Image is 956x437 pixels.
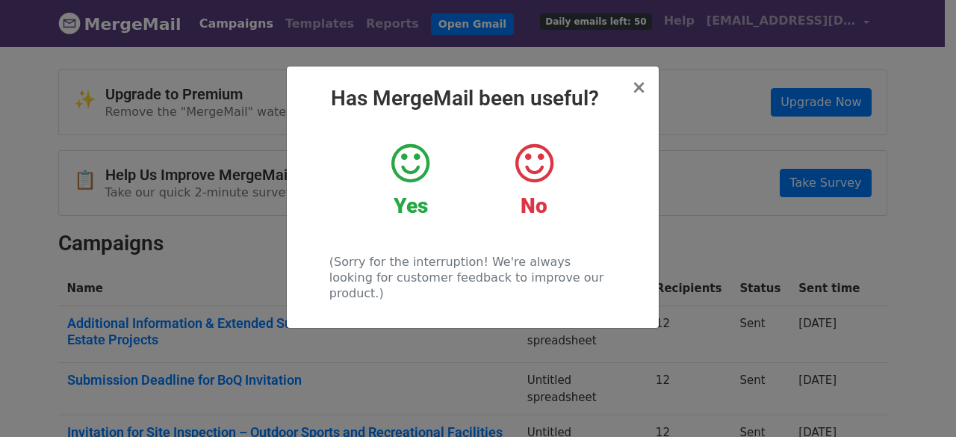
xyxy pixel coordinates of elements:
a: No [483,141,584,219]
span: × [631,77,646,98]
a: Yes [360,141,461,219]
strong: Yes [394,193,428,218]
p: (Sorry for the interruption! We're always looking for customer feedback to improve our product.) [329,254,615,301]
button: Close [631,78,646,96]
strong: No [521,193,547,218]
h2: Has MergeMail been useful? [299,86,647,111]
